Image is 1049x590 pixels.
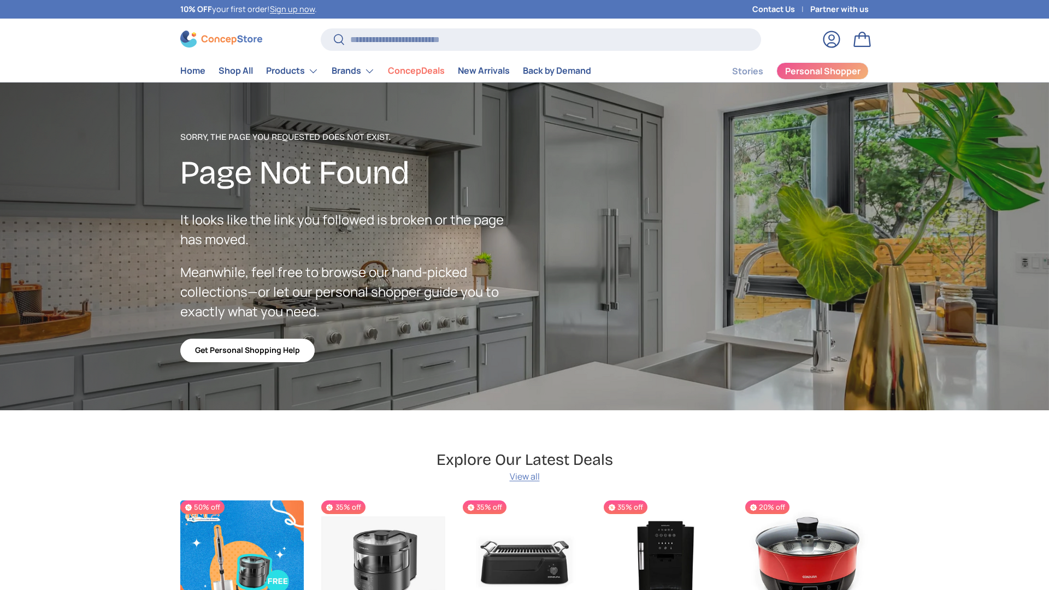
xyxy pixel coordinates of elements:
a: Brands [332,60,375,82]
a: Partner with us [810,3,869,15]
span: 20% off [745,500,789,514]
h2: Page Not Found [180,152,524,193]
a: Get Personal Shopping Help [180,339,315,362]
a: New Arrivals [458,60,510,81]
summary: Brands [325,60,381,82]
a: Sign up now [270,4,315,14]
p: Meanwhile, feel free to browse our hand-picked collections—or let our personal shopper guide you ... [180,262,524,321]
p: It looks like the link you followed is broken or the page has moved. [180,210,524,249]
span: Personal Shopper [785,67,861,75]
span: 35% off [321,500,365,514]
a: Shop All [219,60,253,81]
a: ConcepDeals [388,60,445,81]
span: 35% off [463,500,506,514]
a: Personal Shopper [776,62,869,80]
p: your first order! . [180,3,317,15]
span: 35% off [604,500,647,514]
summary: Products [260,60,325,82]
h2: Explore Our Latest Deals [437,450,613,470]
span: 50% off [180,500,225,514]
a: Back by Demand [523,60,591,81]
a: Stories [732,61,763,82]
nav: Secondary [706,60,869,82]
nav: Primary [180,60,591,82]
img: ConcepStore [180,31,262,48]
a: Products [266,60,319,82]
a: Home [180,60,205,81]
a: Contact Us [752,3,810,15]
p: Sorry, the page you requested does not exist. [180,131,524,144]
strong: 10% OFF [180,4,212,14]
a: View all [510,470,540,483]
